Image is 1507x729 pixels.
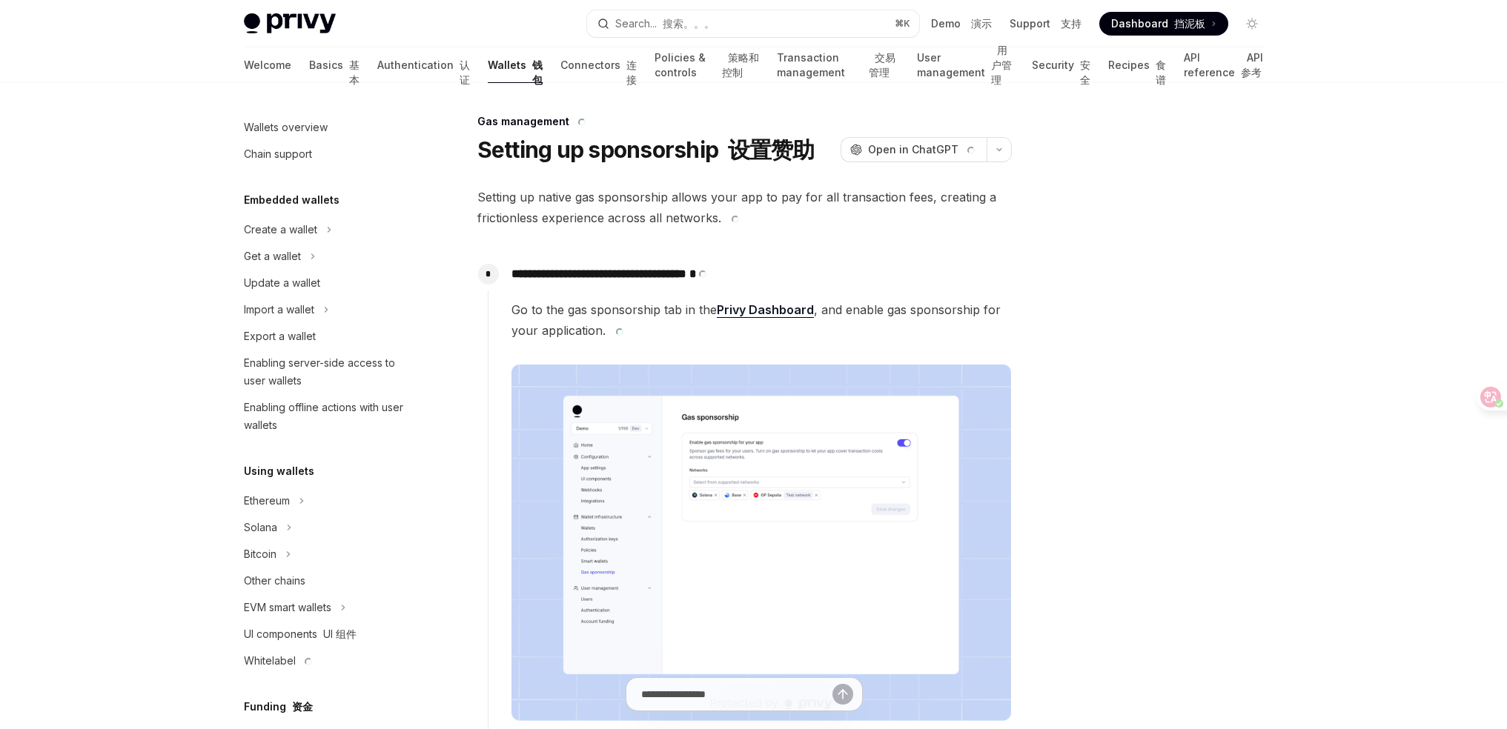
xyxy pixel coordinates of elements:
span: Open in ChatGPT [868,142,978,157]
font: UI 组件 [323,628,357,640]
font: 基本 [349,59,360,86]
div: Chain support [244,145,312,163]
button: Toggle dark mode [1240,12,1264,36]
a: Other chains [232,567,422,594]
a: Basics 基本 [309,47,360,83]
span: Setting up native gas sponsorship allows your app to pay for all transaction fees, creating a fri... [477,187,1012,228]
a: Connectors 连接 [560,47,637,83]
div: Ethereum [244,492,290,510]
font: 演示 [971,17,992,30]
a: Demo 演示 [931,16,992,31]
span: Go to the gas sponsorship tab in the , and enable gas sponsorship for your application. [511,299,1011,341]
h1: Setting up sponsorship [477,136,815,163]
a: UI components UI 组件 [232,621,422,648]
a: Chain support [232,141,422,167]
h5: Embedded wallets [244,191,340,209]
button: Open in ChatGPT [841,137,987,162]
font: 支持 [1061,17,1082,30]
div: Solana [244,519,277,536]
div: EVM smart wallets [244,599,331,616]
div: Other chains [244,572,305,590]
div: Search... [615,15,715,33]
font: 交易管理 [869,51,895,79]
a: Export a wallet [232,323,422,350]
a: Authentication 认证 [377,47,470,83]
a: Enabling offline actions with user wallets [232,394,422,439]
font: 连接 [626,59,637,86]
h5: Using wallets [244,462,314,480]
font: 食谱 [1156,59,1166,86]
font: API 参考 [1241,51,1263,79]
div: Gas management [477,114,1012,129]
font: 设置赞助 [728,136,815,163]
img: images/gas-sponsorship.png [511,364,1011,722]
font: 认证 [460,59,470,86]
font: 挡泥板 [1174,17,1205,30]
div: Bitcoin [244,545,276,563]
span: ⌘ K [895,18,910,30]
a: Wallets overview [232,114,422,141]
a: Whitelabel [232,648,422,674]
a: Welcome [244,47,291,83]
span: Dashboard [1111,16,1205,31]
a: Update a wallet [232,270,422,296]
a: Dashboard 挡泥板 [1099,12,1228,36]
a: Support 支持 [1010,16,1082,31]
div: Update a wallet [244,274,320,292]
img: light logo [244,13,336,34]
div: Whitelabel [244,652,315,670]
div: Import a wallet [244,301,314,319]
a: Security 安全 [1032,47,1090,83]
font: 用户管理 [991,44,1012,86]
div: Enabling offline actions with user wallets [244,399,413,434]
div: Export a wallet [244,327,316,345]
font: 搜索。。。 [663,17,715,30]
font: 资金 [292,700,313,713]
a: Policies & controls 策略和控制 [655,47,759,83]
div: Get a wallet [244,247,301,265]
h5: Funding [244,698,313,716]
div: UI components [244,625,357,643]
font: 钱包 [532,59,543,86]
font: 策略和控制 [722,51,759,79]
a: API reference API 参考 [1184,47,1264,83]
a: Transaction management 交易管理 [777,47,899,83]
font: 安全 [1080,59,1090,86]
a: Wallets 钱包 [488,47,543,83]
button: Search... 搜索。。。⌘K [587,10,919,37]
div: Create a wallet [244,221,317,239]
div: Wallets overview [244,119,328,136]
a: Privy Dashboard [717,302,814,318]
button: Send message [832,684,853,705]
div: Enabling server-side access to user wallets [244,354,413,390]
a: Enabling server-side access to user wallets [232,350,422,394]
a: Recipes 食谱 [1108,47,1166,83]
a: User management 用户管理 [917,47,1014,83]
